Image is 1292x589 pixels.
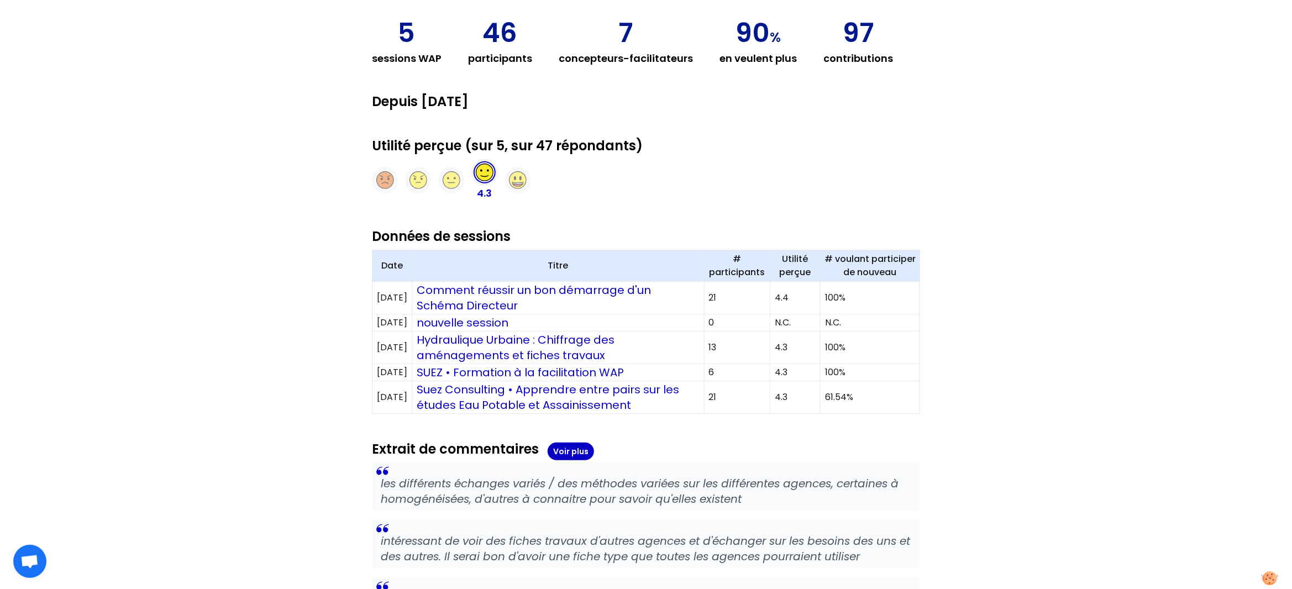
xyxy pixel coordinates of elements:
a: Hydraulique Urbaine : Chiffrage des aménagements et fiches travaux [417,332,617,363]
h2: Extrait de commentaires [372,440,539,458]
td: 4.3 [770,381,821,414]
h2: Données de sessions [372,228,920,245]
p: 7 [619,20,633,46]
td: [DATE] [372,332,412,364]
th: Titre [412,250,705,282]
span: % [770,28,781,46]
td: [DATE] [372,381,412,414]
h3: sessions WAP [372,51,442,66]
td: 21 [704,282,770,314]
p: 46 [483,20,518,46]
td: 4.3 [770,364,821,381]
td: 4.4 [770,282,821,314]
td: 6 [704,364,770,381]
td: N.C. [770,314,821,332]
p: 90 [736,20,781,46]
p: intéressant de voir des fiches travaux d'autres agences et d'échanger sur les besoins des uns et ... [381,533,911,564]
td: 4.3 [770,332,821,364]
a: Suez Consulting • Apprendre entre pairs sur les études Eau Potable et Assainissement [417,382,682,413]
h3: contributions [823,51,893,66]
td: 100% [821,282,920,314]
a: SUEZ • Formation à la facilitation WAP [417,365,624,380]
td: [DATE] [372,364,412,381]
h3: en veulent plus [719,51,797,66]
p: les différents échanges variés / des méthodes variées sur les différentes agences, certaines à ho... [381,476,911,507]
a: Comment réussir un bon démarrage d'un Schéma Directeur [417,282,654,313]
h2: Depuis [DATE] [372,93,920,111]
h3: participants [468,51,532,66]
th: Date [372,250,412,282]
th: Utilité perçue [770,250,821,282]
td: [DATE] [372,282,412,314]
td: 61.54% [821,381,920,414]
td: 100% [821,332,920,364]
td: [DATE] [372,314,412,332]
td: 13 [704,332,770,364]
td: 21 [704,381,770,414]
div: Ouvrir le chat [13,545,46,578]
td: N.C. [821,314,920,332]
p: 97 [843,20,874,46]
button: Voir plus [548,443,594,460]
h2: Utilité perçue (sur 5, sur 47 répondants) [372,137,920,155]
td: 0 [704,314,770,332]
a: nouvelle session [417,315,508,330]
h3: concepteurs-facilitateurs [559,51,693,66]
td: 100% [821,364,920,381]
th: # voulant participer de nouveau [821,250,920,282]
p: 5 [398,20,416,46]
p: 4.3 [477,186,492,201]
th: # participants [704,250,770,282]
